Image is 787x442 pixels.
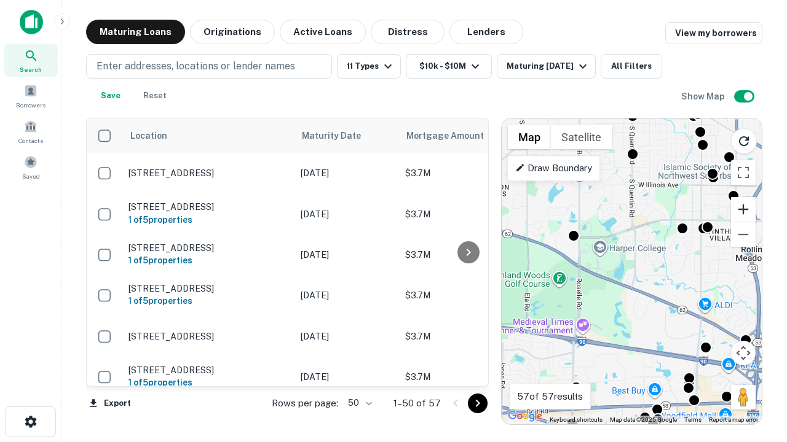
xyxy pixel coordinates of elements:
button: Show satellite imagery [551,125,612,149]
h6: 1 of 5 properties [129,213,288,227]
p: $3.7M [405,330,528,343]
div: 50 [343,394,374,412]
span: Search [20,64,42,74]
p: [STREET_ADDRESS] [129,283,288,294]
p: $3.7M [405,289,528,302]
h6: 1 of 5 properties [129,294,288,308]
p: 1–50 of 57 [393,396,441,411]
p: [DATE] [301,248,393,262]
p: [STREET_ADDRESS] [129,242,288,254]
img: capitalize-icon.png [20,10,43,34]
button: Originations [190,20,275,44]
p: [STREET_ADDRESS] [129,201,288,212]
button: Reset [135,83,175,108]
h6: 1 of 5 properties [129,376,288,389]
div: Maturing [DATE] [507,59,590,74]
p: $3.7M [405,166,528,180]
button: Save your search to get updates of matches that match your search criteria. [91,83,130,108]
span: Mortgage Amount [406,128,500,143]
p: Draw Boundary [515,161,592,176]
th: Maturity Date [295,118,399,153]
p: Enter addresses, locations or lender names [97,59,295,74]
span: Maturity Date [302,128,377,143]
a: Report a map error [709,416,758,423]
p: [STREET_ADDRESS] [129,365,288,376]
p: [STREET_ADDRESS] [129,168,288,179]
button: Lenders [449,20,523,44]
a: Terms (opens in new tab) [684,416,702,423]
p: [DATE] [301,166,393,180]
a: Open this area in Google Maps (opens a new window) [505,408,545,424]
p: 57 of 57 results [517,389,583,404]
p: [DATE] [301,207,393,221]
a: Search [4,44,58,77]
button: Maturing [DATE] [497,54,596,79]
p: [DATE] [301,289,393,302]
a: Borrowers [4,79,58,112]
button: $10k - $10M [406,54,492,79]
button: Zoom out [731,222,756,247]
div: 0 0 [502,118,762,424]
p: [DATE] [301,370,393,384]
button: Zoom in [731,197,756,222]
p: Rows per page: [272,396,338,411]
button: Distress [371,20,445,44]
iframe: Chat Widget [726,304,787,363]
img: Google [505,408,545,424]
button: Maturing Loans [86,20,185,44]
button: Keyboard shortcuts [550,416,603,424]
button: Show street map [508,125,551,149]
p: [DATE] [301,330,393,343]
a: Saved [4,150,58,184]
span: Map data ©2025 Google [610,416,677,423]
p: $3.7M [405,207,528,221]
button: Toggle fullscreen view [731,160,756,185]
th: Mortgage Amount [399,118,534,153]
button: Reload search area [731,128,757,154]
span: Borrowers [16,100,45,110]
a: View my borrowers [665,22,762,44]
button: Export [86,394,134,413]
span: Location [130,128,167,143]
p: $3.7M [405,248,528,262]
button: Drag Pegman onto the map to open Street View [731,385,756,409]
p: $3.7M [405,370,528,384]
button: Active Loans [280,20,366,44]
button: Enter addresses, locations or lender names [86,54,332,79]
span: Saved [22,171,40,181]
p: [STREET_ADDRESS] [129,331,288,342]
button: All Filters [601,54,662,79]
span: Contacts [18,136,43,145]
h6: Show Map [681,90,727,103]
th: Location [122,118,295,153]
button: Go to next page [468,394,488,413]
h6: 1 of 5 properties [129,254,288,267]
a: Contacts [4,115,58,148]
button: 11 Types [337,54,401,79]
